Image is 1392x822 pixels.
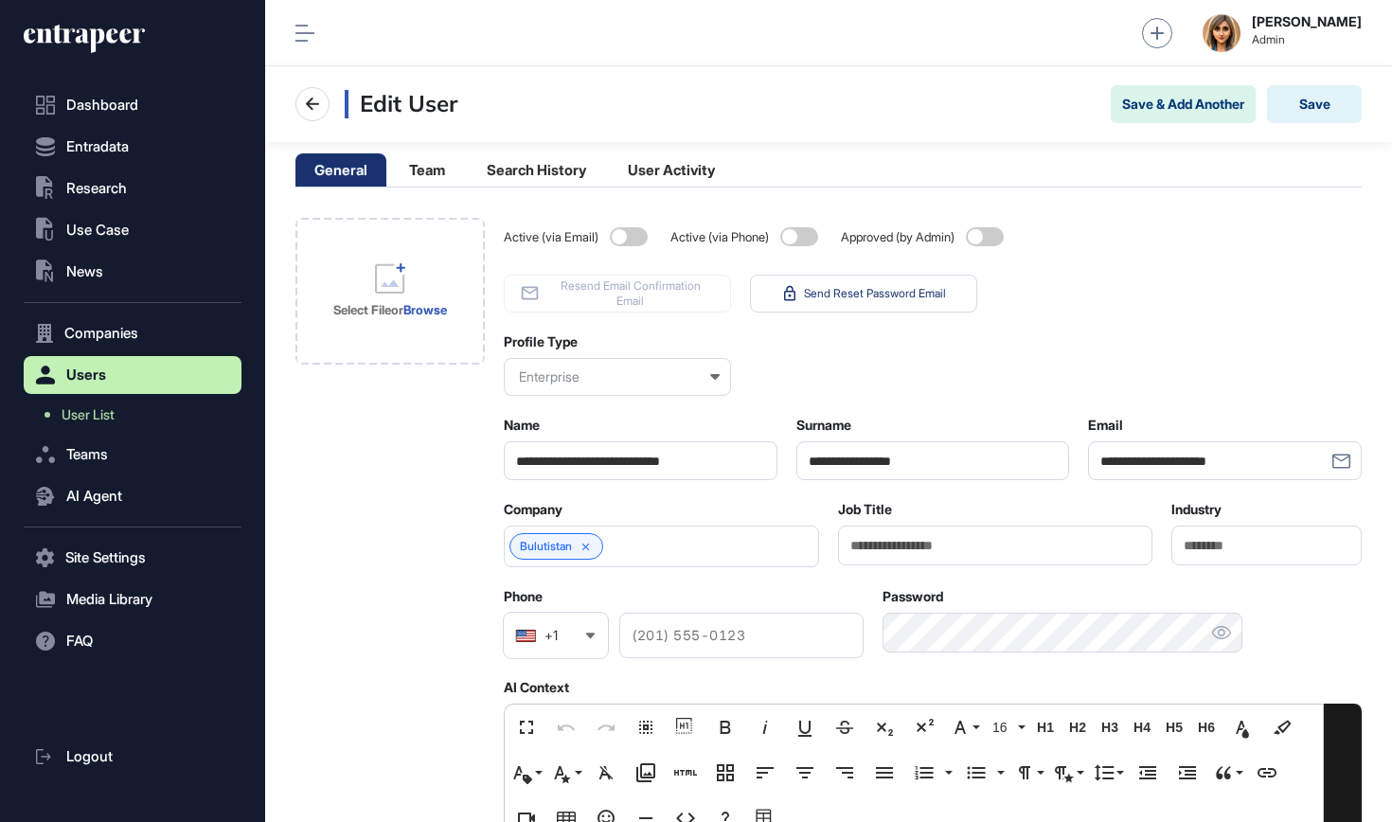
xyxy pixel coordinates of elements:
[24,622,241,660] button: FAQ
[66,139,129,154] span: Entradata
[827,708,863,746] button: Strikethrough (⌘S)
[707,708,743,746] button: Bold (⌘B)
[504,334,578,349] label: Profile Type
[1267,85,1362,123] button: Save
[609,153,734,187] li: User Activity
[33,398,241,432] a: User List
[958,754,994,792] button: Unordered List
[66,489,122,504] span: AI Agent
[504,680,569,695] label: AI Context
[747,708,783,746] button: Italic (⌘I)
[1130,754,1166,792] button: Decrease Indent (⌘[)
[504,502,562,517] label: Company
[1264,708,1300,746] button: Background Color
[504,230,602,244] span: Active (via Email)
[1160,720,1188,736] span: H5
[1192,708,1221,746] button: H6
[24,314,241,352] button: Companies
[804,286,946,301] span: Send Reset Password Email
[548,754,584,792] button: Inline Style
[1031,708,1060,746] button: H1
[24,211,241,249] button: Use Case
[866,754,902,792] button: Align Justify
[1111,85,1256,123] button: Save & Add Another
[1128,720,1156,736] span: H4
[390,153,464,187] li: Team
[333,302,391,317] strong: Select File
[24,581,241,618] button: Media Library
[66,634,93,649] span: FAQ
[66,749,113,764] span: Logout
[1209,754,1245,792] button: Quote
[64,326,138,341] span: Companies
[24,170,241,207] button: Research
[1252,33,1362,46] span: Admin
[1171,502,1222,517] label: Industry
[66,592,152,607] span: Media Library
[827,754,863,792] button: Align Right
[24,477,241,515] button: AI Agent
[1249,754,1285,792] button: Insert Link (⌘K)
[747,754,783,792] button: Align Left
[1063,720,1092,736] span: H2
[24,253,241,291] button: News
[1203,14,1240,52] img: admin-avatar
[796,418,851,433] label: Surname
[24,539,241,577] button: Site Settings
[883,589,943,604] label: Password
[66,98,138,113] span: Dashboard
[841,230,958,244] span: Approved (by Admin)
[670,230,773,244] span: Active (via Phone)
[1192,720,1221,736] span: H6
[946,708,982,746] button: Font Family
[509,708,544,746] button: Fullscreen
[787,708,823,746] button: Underline (⌘U)
[520,540,572,553] a: Bulutistan
[668,754,704,792] button: Add HTML
[544,629,558,642] div: +1
[866,708,902,746] button: Subscript
[1090,754,1126,792] button: Line Height
[939,754,955,792] button: Ordered List
[707,754,743,792] button: Responsive Layout
[65,550,146,565] span: Site Settings
[906,708,942,746] button: Superscript
[787,754,823,792] button: Align Center
[509,754,544,792] button: Inline Class
[66,223,129,238] span: Use Case
[986,708,1027,746] button: 16
[588,754,624,792] button: Clear Formatting
[1088,418,1123,433] label: Email
[24,356,241,394] button: Users
[1096,708,1124,746] button: H3
[1050,754,1086,792] button: Paragraph Style
[403,302,447,317] a: Browse
[24,738,241,776] a: Logout
[991,754,1007,792] button: Unordered List
[66,367,106,383] span: Users
[62,407,115,422] span: User List
[1096,720,1124,736] span: H3
[295,153,386,187] li: General
[1160,708,1188,746] button: H5
[66,264,103,279] span: News
[515,629,537,642] img: United States
[1031,720,1060,736] span: H1
[345,90,457,118] h3: Edit User
[1169,754,1205,792] button: Increase Indent (⌘])
[1252,14,1362,29] strong: [PERSON_NAME]
[628,708,664,746] button: Select All
[295,218,485,365] div: Profile Image
[66,447,108,462] span: Teams
[24,128,241,166] button: Entradata
[295,218,485,365] div: Select FileorBrowse
[24,436,241,474] button: Teams
[750,275,977,313] button: Send Reset Password Email
[1063,708,1092,746] button: H2
[504,418,540,433] label: Name
[906,754,942,792] button: Ordered List
[1224,708,1260,746] button: Text Color
[588,708,624,746] button: Redo (⌘⇧Z)
[628,754,664,792] button: Media Library
[548,708,584,746] button: Undo (⌘Z)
